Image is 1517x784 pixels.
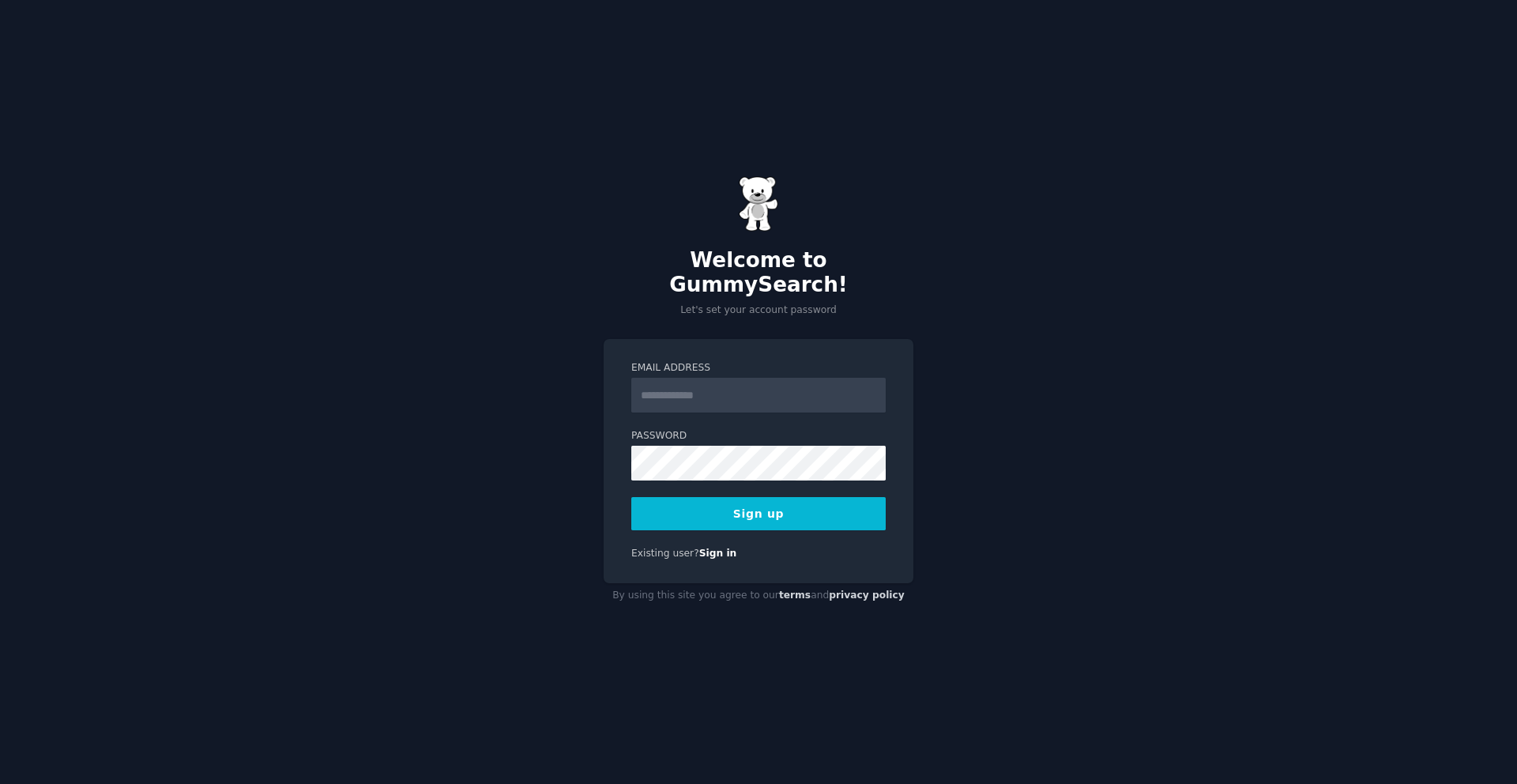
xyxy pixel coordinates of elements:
span: Existing user? [631,548,699,559]
label: Email Address [631,361,886,375]
img: Gummy Bear [739,176,778,232]
label: Password [631,429,886,443]
button: Sign up [631,497,886,530]
a: privacy policy [829,590,905,601]
a: Sign in [699,548,737,559]
p: Let's set your account password [604,303,913,318]
a: terms [779,590,811,601]
div: By using this site you agree to our and [604,583,913,609]
h2: Welcome to GummySearch! [604,248,913,298]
